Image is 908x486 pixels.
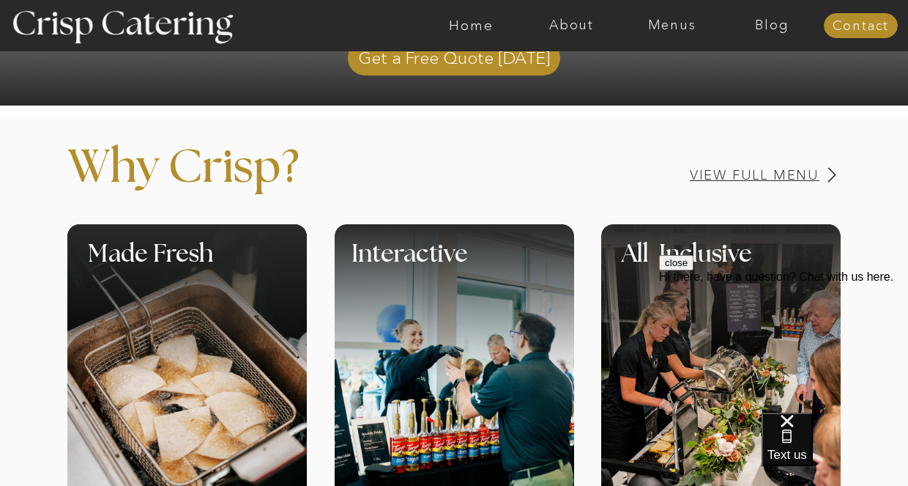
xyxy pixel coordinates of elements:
[824,19,898,34] a: Contact
[722,18,822,33] a: Blog
[587,169,819,183] a: View Full Menu
[762,413,908,486] iframe: podium webchat widget bubble
[659,255,908,431] iframe: podium webchat widget prompt
[622,18,722,33] a: Menus
[521,18,622,33] a: About
[421,18,521,33] a: Home
[622,243,885,286] h1: All Inclusive
[348,33,560,76] a: Get a Free Quote [DATE]
[351,243,665,286] h1: Interactive
[88,243,358,286] h1: Made Fresh
[67,145,461,213] p: Why Crisp?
